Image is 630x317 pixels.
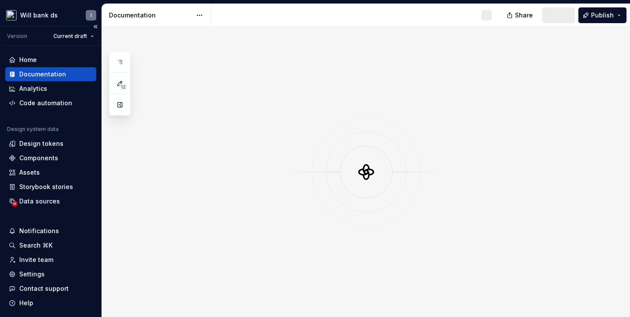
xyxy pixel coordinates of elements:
[5,282,96,296] button: Contact support
[19,270,45,279] div: Settings
[515,11,533,20] span: Share
[5,238,96,252] button: Search ⌘K
[5,151,96,165] a: Components
[49,30,98,42] button: Current draft
[5,194,96,208] a: Data sources
[19,99,72,107] div: Code automation
[2,6,100,24] button: Will bank dsI
[5,296,96,310] button: Help
[19,183,73,191] div: Storybook stories
[7,126,59,133] div: Design system data
[19,55,37,64] div: Home
[109,11,192,20] div: Documentation
[19,139,63,148] div: Design tokens
[91,12,92,19] div: I
[5,67,96,81] a: Documentation
[5,137,96,151] a: Design tokens
[5,82,96,96] a: Analytics
[19,154,58,162] div: Components
[19,284,69,293] div: Contact support
[19,70,66,79] div: Documentation
[5,253,96,267] a: Invite team
[19,241,52,250] div: Search ⌘K
[19,227,59,235] div: Notifications
[578,7,626,23] button: Publish
[502,7,539,23] button: Share
[5,53,96,67] a: Home
[6,10,17,21] img: 5ef8224e-fd7a-45c0-8e66-56d3552b678a.png
[53,33,87,40] span: Current draft
[89,21,101,33] button: Collapse sidebar
[19,84,47,93] div: Analytics
[7,33,27,40] div: Version
[19,168,40,177] div: Assets
[5,96,96,110] a: Code automation
[19,299,33,307] div: Help
[591,11,614,20] span: Publish
[5,165,96,179] a: Assets
[5,180,96,194] a: Storybook stories
[19,255,53,264] div: Invite team
[5,267,96,281] a: Settings
[119,83,127,90] span: 12
[5,224,96,238] button: Notifications
[20,11,58,20] div: Will bank ds
[19,197,60,206] div: Data sources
